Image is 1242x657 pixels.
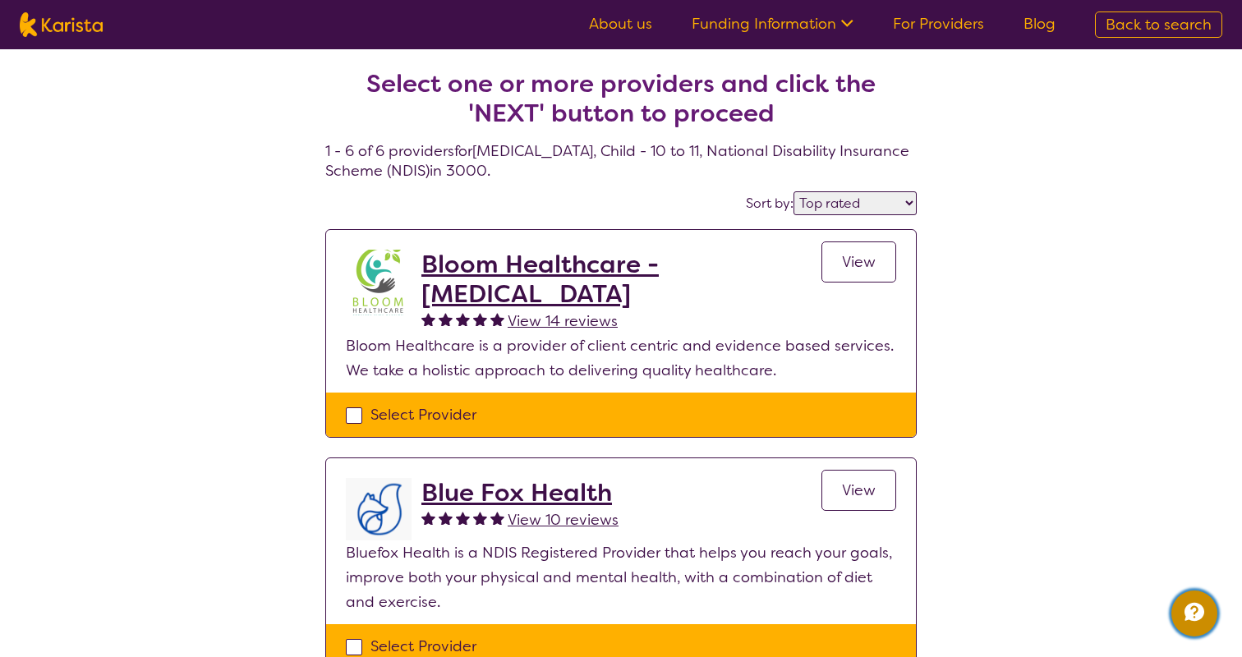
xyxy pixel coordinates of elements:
[821,241,896,283] a: View
[421,478,619,508] a: Blue Fox Health
[490,312,504,326] img: fullstar
[508,311,618,331] span: View 14 reviews
[325,30,917,181] h4: 1 - 6 of 6 providers for [MEDICAL_DATA] , Child - 10 to 11 , National Disability Insurance Scheme...
[508,510,619,530] span: View 10 reviews
[346,478,412,540] img: lyehhyr6avbivpacwqcf.png
[1106,15,1212,34] span: Back to search
[456,511,470,525] img: fullstar
[842,480,876,500] span: View
[821,470,896,511] a: View
[746,195,793,212] label: Sort by:
[589,14,652,34] a: About us
[346,250,412,315] img: spuawodjbinfufaxyzcf.jpg
[346,540,896,614] p: Bluefox Health is a NDIS Registered Provider that helps you reach your goals, improve both your p...
[421,511,435,525] img: fullstar
[508,508,619,532] a: View 10 reviews
[345,69,897,128] h2: Select one or more providers and click the 'NEXT' button to proceed
[421,312,435,326] img: fullstar
[692,14,853,34] a: Funding Information
[439,511,453,525] img: fullstar
[842,252,876,272] span: View
[1095,11,1222,38] a: Back to search
[439,312,453,326] img: fullstar
[1023,14,1056,34] a: Blog
[346,333,896,383] p: Bloom Healthcare is a provider of client centric and evidence based services. We take a holistic ...
[421,250,821,309] a: Bloom Healthcare - [MEDICAL_DATA]
[456,312,470,326] img: fullstar
[473,511,487,525] img: fullstar
[1171,590,1217,636] button: Channel Menu
[20,12,103,37] img: Karista logo
[893,14,984,34] a: For Providers
[490,511,504,525] img: fullstar
[508,309,618,333] a: View 14 reviews
[473,312,487,326] img: fullstar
